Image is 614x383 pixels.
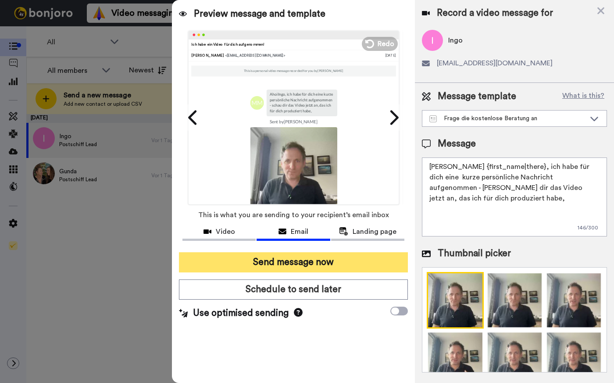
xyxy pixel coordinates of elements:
span: Use optimised sending [193,307,289,320]
span: Hi [PERSON_NAME], I'm Grant, one of the co-founders saw you signed up & wanted to say hi. I've he... [49,7,118,77]
textarea: [PERSON_NAME] {first_name|there}, ich habe für dich eine kurze persönliche Nachricht aufgenommen ... [422,157,607,236]
button: Send message now [179,252,408,272]
div: [PERSON_NAME] [191,53,385,58]
span: Message template [438,90,516,103]
button: Schedule to send later [179,279,408,300]
span: This is what you are sending to your recipient’s email inbox [198,205,389,225]
button: What is this? [560,90,607,103]
img: 2Q== [250,127,337,214]
span: Thumbnail picker [438,247,511,260]
img: Message-temps.svg [429,115,437,122]
td: Sent by [PERSON_NAME] [250,116,337,127]
img: mute-white.svg [28,28,39,39]
div: [DATE] [385,53,396,58]
span: [EMAIL_ADDRESS][DOMAIN_NAME] [437,58,553,68]
img: 9k= [427,272,483,329]
span: Message [438,137,476,150]
p: Ahoi Ingo , ich habe für dich eine kurze persönliche Nachricht aufgenommen - schau dir das Video ... [270,92,334,114]
div: Frage die kostenlose Beratung an [429,114,585,123]
img: 9k= [546,272,602,329]
img: 3183ab3e-59ed-45f6-af1c-10226f767056-1659068401.jpg [1,2,25,25]
span: Landing page [353,226,396,237]
p: This is a personal video message recorded for you by [PERSON_NAME] [244,69,343,73]
span: Email [291,226,308,237]
span: Video [216,226,235,237]
img: mm.png [250,96,264,110]
img: 9k= [486,272,543,329]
